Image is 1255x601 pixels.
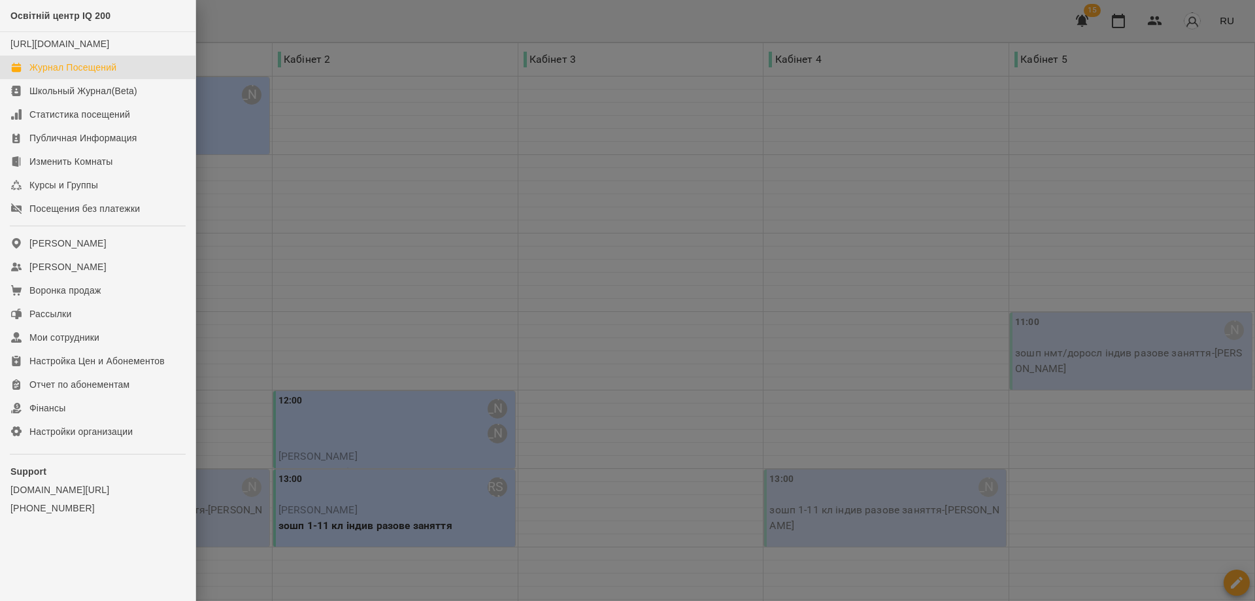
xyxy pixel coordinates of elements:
div: Фінансы [29,402,65,415]
div: Посещения без платежки [29,202,140,215]
a: [PHONE_NUMBER] [10,502,185,515]
div: Статистика посещений [29,108,130,121]
div: Изменить Комнаты [29,155,113,168]
div: Курсы и Группы [29,179,98,192]
div: Воронка продаж [29,284,101,297]
div: [PERSON_NAME] [29,237,107,250]
div: Настройка Цен и Абонементов [29,354,165,368]
span: Освітній центр IQ 200 [10,10,110,21]
div: Рассылки [29,307,71,320]
p: Support [10,465,185,478]
div: [PERSON_NAME] [29,260,107,273]
a: [URL][DOMAIN_NAME] [10,39,109,49]
div: Настройки организации [29,425,133,438]
div: Отчет по абонементам [29,378,129,391]
div: Школьный Журнал(Beta) [29,84,137,97]
div: Публичная Информация [29,131,137,145]
div: Мои сотрудники [29,331,99,344]
div: Журнал Посещений [29,61,116,74]
a: [DOMAIN_NAME][URL] [10,483,185,496]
